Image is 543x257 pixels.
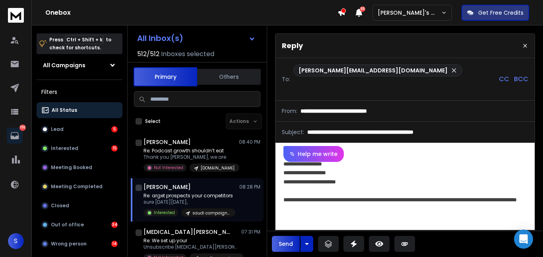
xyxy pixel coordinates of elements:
button: Help me write [283,146,344,162]
p: 07:31 PM [241,229,260,235]
img: logo [8,8,24,23]
button: All Inbox(s) [131,30,262,46]
button: All Campaigns [37,57,122,73]
div: 15 [111,145,118,152]
p: sure [DATE][DATE], [144,199,235,205]
span: Ctrl + Shift + k [65,35,104,44]
div: 34 [111,222,118,228]
button: Get Free Credits [462,5,529,21]
p: Reply [282,40,303,51]
button: Wrong person14 [37,236,122,252]
p: Interested [51,145,78,152]
span: 50 [360,6,365,12]
h1: All Inbox(s) [137,34,183,42]
p: Wrong person [51,241,87,247]
h1: [PERSON_NAME] [144,183,191,191]
p: 08:28 PM [239,184,260,190]
p: Meeting Completed [51,183,103,190]
button: Closed [37,198,122,214]
p: CC [499,74,509,84]
button: Meeting Completed [37,179,122,195]
div: Open Intercom Messenger [514,230,533,249]
p: Re: Podcast growth shouldn’t eat [144,148,239,154]
p: Get Free Credits [478,9,524,17]
button: Send [272,236,300,252]
p: Thank you [PERSON_NAME], we are [144,154,239,160]
div: 14 [111,241,118,247]
span: 512 / 512 [137,49,159,59]
p: Closed [51,202,69,209]
p: Lead [51,126,64,132]
h1: [MEDICAL_DATA][PERSON_NAME] [144,228,231,236]
p: Interested [154,210,175,216]
p: [PERSON_NAME]'s Workspace [378,9,441,17]
p: 08:40 PM [239,139,260,145]
button: S [8,233,24,249]
p: Not Interested [154,165,183,171]
div: 5 [111,126,118,132]
p: Unsubscribe [MEDICAL_DATA][PERSON_NAME] ----------------- CEO + [144,244,239,250]
p: BCC [514,74,528,84]
button: Meeting Booked [37,160,122,175]
button: All Status [37,102,122,118]
p: All Status [52,107,77,113]
h1: [PERSON_NAME] [144,138,191,146]
p: To: [282,75,290,83]
p: saudi campaign HealDNS [192,210,231,216]
h3: Filters [37,86,122,97]
p: [DOMAIN_NAME] [201,165,235,171]
p: From: [282,107,297,115]
button: Lead5 [37,121,122,137]
h3: Inboxes selected [161,49,214,59]
a: 156 [7,128,23,144]
button: Out of office34 [37,217,122,233]
h1: Onebox [45,8,337,18]
p: Re: arget prospects your competitors [144,193,235,199]
button: Primary [134,67,197,86]
h1: All Campaigns [43,61,85,69]
p: Out of office [51,222,84,228]
p: 156 [19,125,26,131]
p: Re: We set up your [144,238,239,244]
button: Interested15 [37,140,122,156]
p: Press to check for shortcuts. [49,36,111,52]
p: [PERSON_NAME][EMAIL_ADDRESS][DOMAIN_NAME] [299,66,448,74]
p: Meeting Booked [51,164,92,171]
button: Others [197,68,261,86]
p: Subject: [282,128,304,136]
label: Select [145,118,161,125]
